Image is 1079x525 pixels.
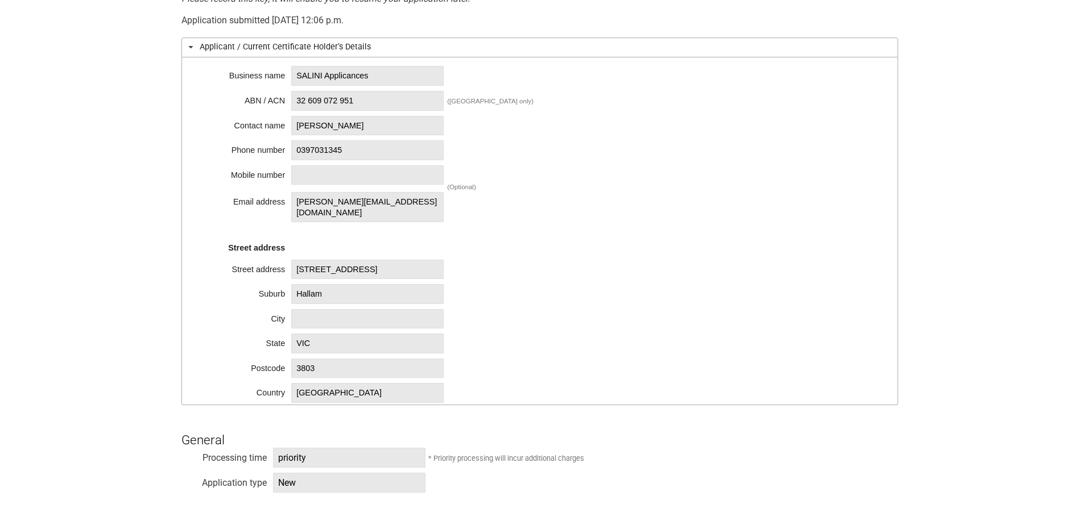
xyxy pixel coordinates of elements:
div: ABN / ACN [200,93,285,104]
div: Processing time [181,449,267,461]
span: priority [273,448,425,468]
span: 3803 [291,359,444,378]
div: Suburb [200,286,285,297]
span: Hallam [291,284,444,304]
span: VIC [291,334,444,353]
div: Contact name [200,118,285,129]
div: Application submitted [DATE] 12:06 p.m. [181,15,898,26]
span: 0397031345 [291,140,444,160]
span: [PERSON_NAME] [291,116,444,136]
div: Street address [200,261,285,273]
span: SALINI Applicances [291,66,444,86]
span: [GEOGRAPHIC_DATA] [291,383,444,403]
div: Postcode [200,360,285,372]
div: City [200,311,285,322]
small: * Priority processing will incur additional charges [428,454,584,463]
span: [PERSON_NAME][EMAIL_ADDRESS][DOMAIN_NAME] [291,192,444,222]
div: ([GEOGRAPHIC_DATA] only) [447,98,534,105]
div: (Optional) [447,184,476,190]
strong: Street address [228,243,285,252]
span: 32 609 072 951 [291,91,444,111]
div: State [200,335,285,347]
div: Mobile number [200,167,285,178]
h3: General [181,414,898,448]
span: [STREET_ADDRESS] [291,260,444,280]
h3: Applicant / Current Certificate Holder’s Details [181,37,898,57]
div: Phone number [200,142,285,153]
div: Email address [200,194,285,205]
div: Application type [181,474,267,486]
div: Business name [200,68,285,79]
span: New [273,473,425,493]
div: Country [200,385,285,396]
